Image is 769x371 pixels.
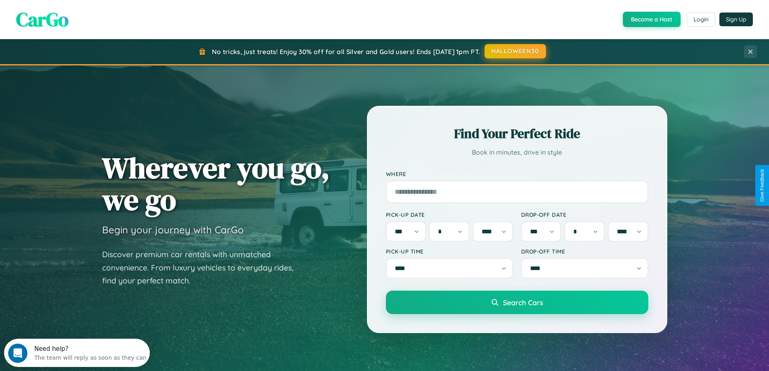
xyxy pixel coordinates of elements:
[212,48,480,56] span: No tricks, just treats! Enjoy 30% off for all Silver and Gold users! Ends [DATE] 1pm PT.
[102,152,330,216] h1: Wherever you go, we go
[521,211,648,218] label: Drop-off Date
[623,12,681,27] button: Become a Host
[386,211,513,218] label: Pick-up Date
[386,291,648,314] button: Search Cars
[386,248,513,255] label: Pick-up Time
[16,6,69,33] span: CarGo
[30,7,142,13] div: Need help?
[386,125,648,143] h2: Find Your Perfect Ride
[3,3,150,25] div: Open Intercom Messenger
[8,344,27,363] iframe: Intercom live chat
[503,298,543,307] span: Search Cars
[485,44,546,59] button: HALLOWEEN30
[30,13,142,22] div: The team will reply as soon as they can
[4,339,150,367] iframe: Intercom live chat discovery launcher
[386,170,648,177] label: Where
[719,13,753,26] button: Sign Up
[687,12,715,27] button: Login
[386,147,648,158] p: Book in minutes, drive in style
[521,248,648,255] label: Drop-off Time
[102,224,244,236] h3: Begin your journey with CarGo
[759,169,765,202] div: Give Feedback
[102,248,304,287] p: Discover premium car rentals with unmatched convenience. From luxury vehicles to everyday rides, ...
